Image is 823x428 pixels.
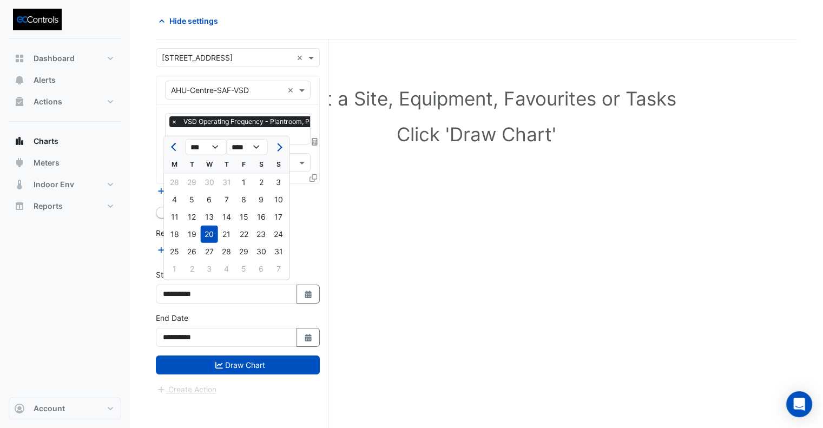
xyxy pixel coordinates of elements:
span: VSD Operating Frequency - Plantroom, Plantroom [181,116,340,127]
span: Reports [34,201,63,212]
label: End Date [156,312,188,324]
div: Friday, August 8, 2025 [235,191,253,208]
span: Hide settings [169,15,218,27]
div: Sunday, August 24, 2025 [270,226,287,243]
div: T [183,156,201,173]
div: Tuesday, August 5, 2025 [183,191,201,208]
select: Select month [186,139,227,155]
div: Thursday, August 21, 2025 [218,226,235,243]
div: 9 [253,191,270,208]
h1: Select a Site, Equipment, Favourites or Tasks [180,87,773,110]
app-icon: Charts [14,136,25,147]
div: 29 [183,174,201,191]
div: 28 [218,243,235,260]
div: Sunday, August 3, 2025 [270,174,287,191]
div: 6 [201,191,218,208]
div: Thursday, July 31, 2025 [218,174,235,191]
div: Saturday, August 30, 2025 [253,243,270,260]
div: 26 [183,243,201,260]
div: 14 [218,208,235,226]
div: Monday, July 28, 2025 [166,174,183,191]
div: 31 [270,243,287,260]
div: Friday, August 1, 2025 [235,174,253,191]
div: Wednesday, September 3, 2025 [201,260,218,278]
span: Indoor Env [34,179,74,190]
div: Tuesday, August 26, 2025 [183,243,201,260]
div: S [270,156,287,173]
div: Open Intercom Messenger [786,391,812,417]
span: Choose Function [310,137,320,146]
div: Thursday, August 14, 2025 [218,208,235,226]
div: 12 [183,208,201,226]
div: T [218,156,235,173]
button: Draw Chart [156,355,320,374]
button: Account [9,398,121,419]
div: S [253,156,270,173]
div: Sunday, August 10, 2025 [270,191,287,208]
div: Friday, August 22, 2025 [235,226,253,243]
div: Monday, September 1, 2025 [166,260,183,278]
div: Tuesday, July 29, 2025 [183,174,201,191]
div: Wednesday, July 30, 2025 [201,174,218,191]
div: 30 [201,174,218,191]
fa-icon: Select Date [304,289,313,299]
div: 30 [253,243,270,260]
span: Charts [34,136,58,147]
app-escalated-ticket-create-button: Please draw the charts first [156,384,217,393]
div: Friday, August 29, 2025 [235,243,253,260]
div: 31 [218,174,235,191]
div: Saturday, August 2, 2025 [253,174,270,191]
span: Clone Favourites and Tasks from this Equipment to other Equipment [310,173,317,182]
span: × [169,116,179,127]
div: 17 [270,208,287,226]
app-icon: Actions [14,96,25,107]
button: Previous month [168,139,181,156]
button: Next month [272,139,285,156]
span: Clear [287,84,297,96]
div: 11 [166,208,183,226]
h1: Click 'Draw Chart' [180,123,773,146]
div: 27 [201,243,218,260]
div: Wednesday, August 27, 2025 [201,243,218,260]
div: 16 [253,208,270,226]
div: Saturday, August 23, 2025 [253,226,270,243]
span: Meters [34,157,60,168]
div: W [201,156,218,173]
app-icon: Reports [14,201,25,212]
div: Sunday, August 31, 2025 [270,243,287,260]
div: Monday, August 11, 2025 [166,208,183,226]
div: 10 [270,191,287,208]
div: 3 [270,174,287,191]
div: Sunday, August 17, 2025 [270,208,287,226]
div: 13 [201,208,218,226]
button: Meters [9,152,121,174]
span: Alerts [34,75,56,85]
div: 29 [235,243,253,260]
div: 23 [253,226,270,243]
label: Reference Lines [156,227,213,239]
img: Company Logo [13,9,62,30]
div: Thursday, August 7, 2025 [218,191,235,208]
div: Wednesday, August 20, 2025 [201,226,218,243]
div: 20 [201,226,218,243]
div: Tuesday, September 2, 2025 [183,260,201,278]
div: Saturday, August 16, 2025 [253,208,270,226]
span: Clear [297,52,306,63]
app-icon: Alerts [14,75,25,85]
button: Add Equipment [156,185,221,197]
button: Charts [9,130,121,152]
div: Wednesday, August 6, 2025 [201,191,218,208]
div: 15 [235,208,253,226]
span: Account [34,403,65,414]
button: Actions [9,91,121,113]
div: Monday, August 4, 2025 [166,191,183,208]
div: Tuesday, August 19, 2025 [183,226,201,243]
div: 2 [253,174,270,191]
button: Dashboard [9,48,121,69]
div: 18 [166,226,183,243]
div: 21 [218,226,235,243]
button: Add Reference Line [156,243,236,256]
span: Dashboard [34,53,75,64]
div: M [166,156,183,173]
div: Friday, August 15, 2025 [235,208,253,226]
